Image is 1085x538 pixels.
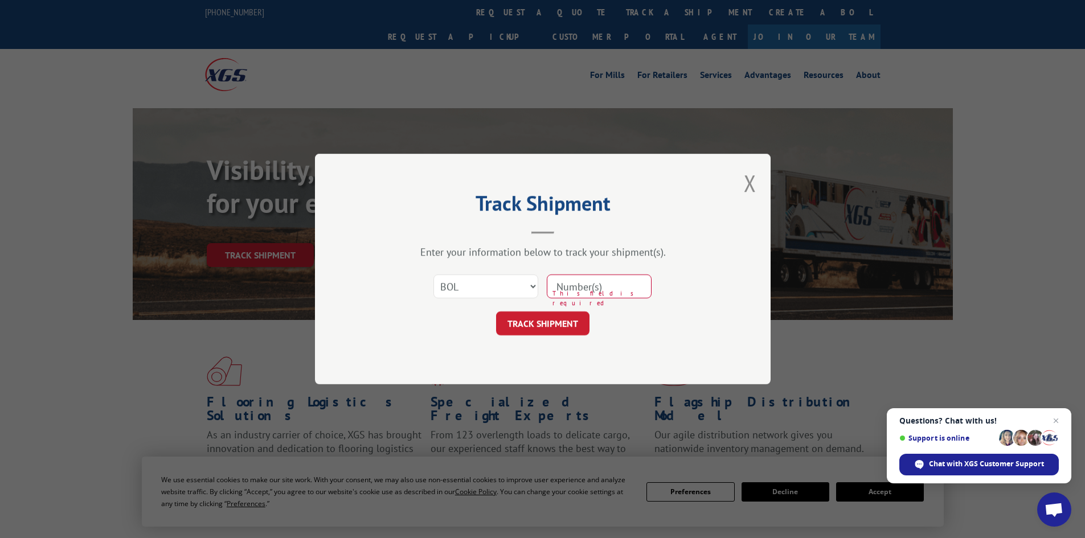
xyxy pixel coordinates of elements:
[372,245,714,258] div: Enter your information below to track your shipment(s).
[929,459,1044,469] span: Chat with XGS Customer Support
[899,434,995,442] span: Support is online
[899,416,1059,425] span: Questions? Chat with us!
[744,168,756,198] button: Close modal
[552,289,652,307] span: This field is required
[496,311,589,335] button: TRACK SHIPMENT
[547,274,652,298] input: Number(s)
[899,454,1059,475] span: Chat with XGS Customer Support
[1037,492,1071,527] a: Open chat
[372,195,714,217] h2: Track Shipment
